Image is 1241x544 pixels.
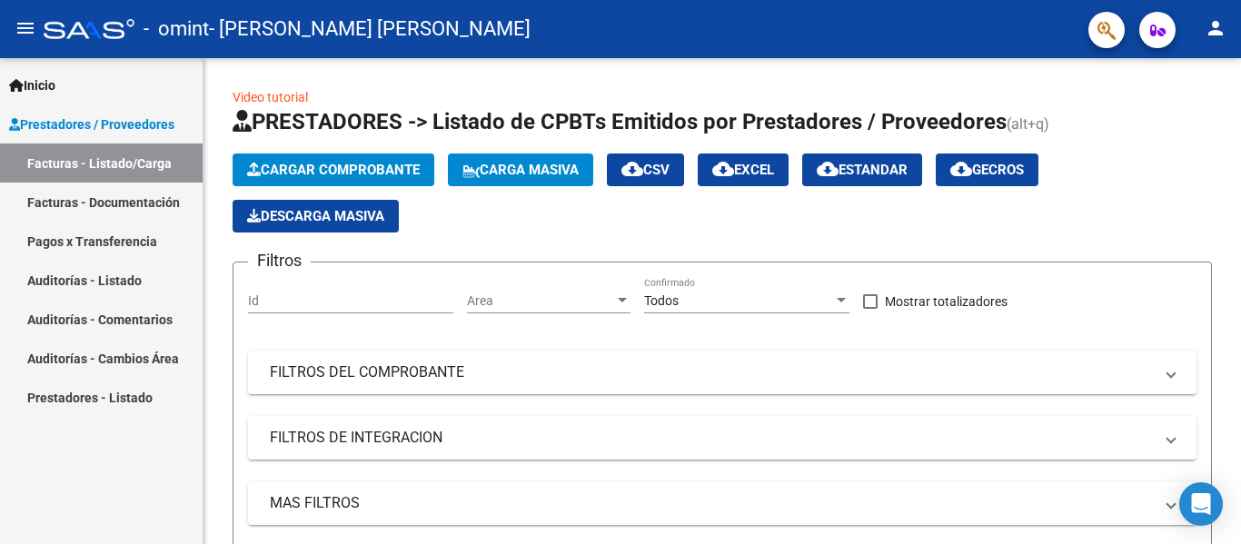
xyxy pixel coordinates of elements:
[247,162,420,178] span: Cargar Comprobante
[248,481,1196,525] mat-expansion-panel-header: MAS FILTROS
[885,291,1008,312] span: Mostrar totalizadores
[712,158,734,180] mat-icon: cloud_download
[233,153,434,186] button: Cargar Comprobante
[209,9,531,49] span: - [PERSON_NAME] [PERSON_NAME]
[270,362,1153,382] mat-panel-title: FILTROS DEL COMPROBANTE
[15,17,36,39] mat-icon: menu
[233,109,1007,134] span: PRESTADORES -> Listado de CPBTs Emitidos por Prestadores / Proveedores
[270,493,1153,513] mat-panel-title: MAS FILTROS
[248,351,1196,394] mat-expansion-panel-header: FILTROS DEL COMPROBANTE
[936,153,1038,186] button: Gecros
[621,162,670,178] span: CSV
[233,90,308,104] a: Video tutorial
[698,153,789,186] button: EXCEL
[247,208,384,224] span: Descarga Masiva
[621,158,643,180] mat-icon: cloud_download
[144,9,209,49] span: - omint
[607,153,684,186] button: CSV
[270,428,1153,448] mat-panel-title: FILTROS DE INTEGRACION
[248,416,1196,460] mat-expansion-panel-header: FILTROS DE INTEGRACION
[950,158,972,180] mat-icon: cloud_download
[1179,482,1223,526] div: Open Intercom Messenger
[448,153,593,186] button: Carga Masiva
[248,248,311,273] h3: Filtros
[1205,17,1226,39] mat-icon: person
[233,200,399,232] app-download-masive: Descarga masiva de comprobantes (adjuntos)
[712,162,774,178] span: EXCEL
[1007,115,1049,133] span: (alt+q)
[9,75,55,95] span: Inicio
[817,158,839,180] mat-icon: cloud_download
[644,293,679,308] span: Todos
[462,162,579,178] span: Carga Masiva
[9,114,174,134] span: Prestadores / Proveedores
[817,162,908,178] span: Estandar
[467,293,614,309] span: Area
[950,162,1024,178] span: Gecros
[802,153,922,186] button: Estandar
[233,200,399,232] button: Descarga Masiva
